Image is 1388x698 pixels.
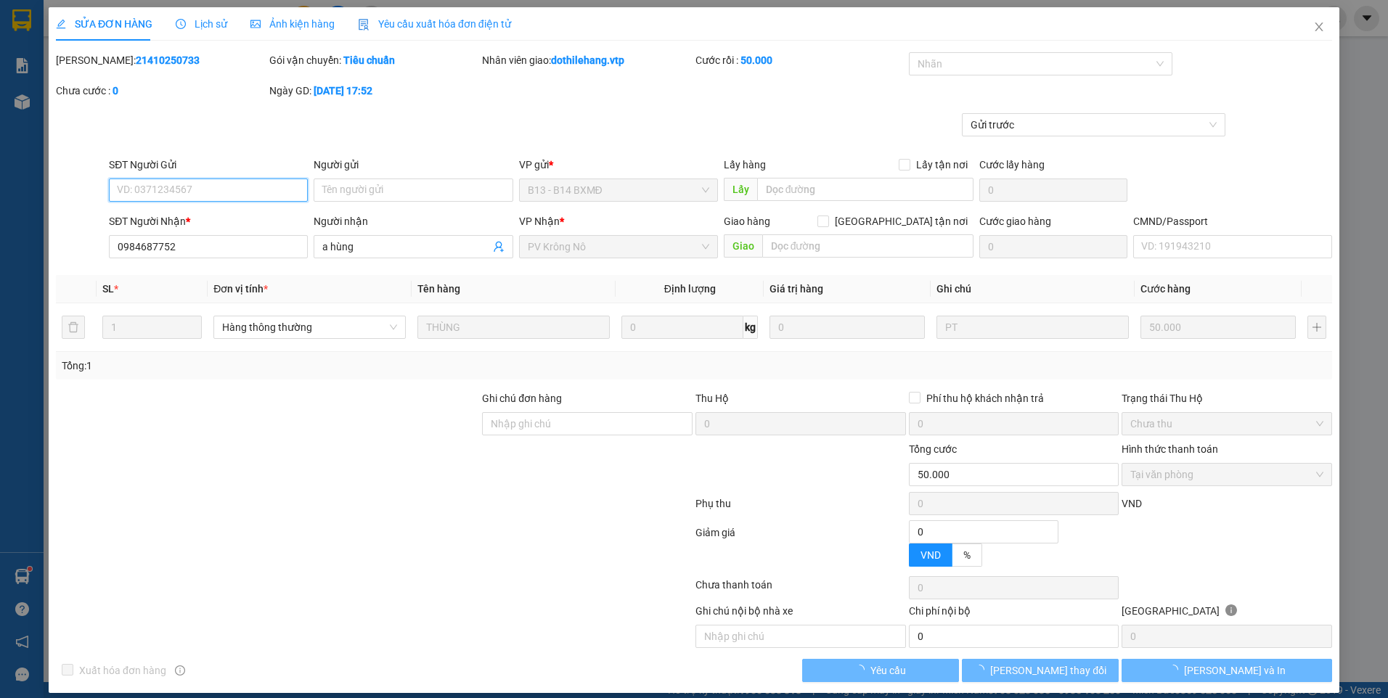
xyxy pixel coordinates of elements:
div: Cước rồi : [695,52,906,68]
div: Người gửi [314,157,513,173]
span: user-add [493,241,505,252]
span: B13 - B14 BXMĐ [528,179,709,201]
b: [DATE] 17:52 [314,85,372,97]
span: PV Krông Nô [528,236,709,258]
span: Giá trị hàng [769,283,823,295]
span: Giao hàng [724,215,770,227]
span: loading [974,665,990,675]
span: PV Krông Nô [49,102,91,110]
label: Ghi chú đơn hàng [482,393,562,404]
span: VND [1122,498,1142,509]
div: Ngày GD: [269,83,480,99]
span: Lịch sử [176,18,227,30]
input: Ghi Chú [936,316,1129,339]
span: VP Nhận [519,215,560,227]
strong: CÔNG TY TNHH [GEOGRAPHIC_DATA] 214 QL13 - P.26 - Q.BÌNH THẠNH - TP HCM 1900888606 [38,23,118,78]
input: Dọc đường [762,234,974,258]
span: Tại văn phòng [1130,464,1323,485]
span: Định lượng [664,283,716,295]
div: Trạng thái Thu Hộ [1122,390,1332,406]
span: % [963,549,971,561]
span: Cước hàng [1140,283,1191,295]
b: 0 [113,85,118,97]
span: Hàng thông thường [222,316,397,338]
span: Đơn vị tính [213,283,268,295]
button: [PERSON_NAME] thay đổi [962,659,1119,682]
span: picture [250,19,261,29]
b: dothilehang.vtp [551,54,624,66]
div: Chưa cước : [56,83,266,99]
div: Phụ thu [694,496,907,521]
span: Lấy [724,178,757,201]
span: [PERSON_NAME] thay đổi [990,662,1106,678]
input: 0 [769,316,925,339]
span: [GEOGRAPHIC_DATA] tận nơi [829,213,973,229]
span: close [1313,21,1325,33]
span: Phí thu hộ khách nhận trả [920,390,1050,406]
span: Giao [724,234,762,258]
span: VND [920,549,941,561]
span: SL [102,283,114,295]
span: Nơi gửi: [15,101,30,122]
span: info-circle [175,665,185,676]
div: SĐT Người Gửi [109,157,308,173]
div: [GEOGRAPHIC_DATA] [1122,603,1332,625]
span: Nơi nhận: [111,101,134,122]
span: Lấy tận nơi [910,157,973,173]
span: Tên hàng [417,283,460,295]
div: Chưa thanh toán [694,577,907,602]
span: Yêu cầu [870,662,906,678]
span: KN10250246 [146,54,205,65]
label: Hình thức thanh toán [1122,443,1218,455]
span: Lấy hàng [724,159,766,171]
button: [PERSON_NAME] và In [1122,659,1332,682]
span: PV Bình Dương [146,105,195,113]
div: CMND/Passport [1133,213,1332,229]
div: Tổng: 1 [62,358,536,374]
span: Yêu cầu xuất hóa đơn điện tử [358,18,511,30]
button: delete [62,316,85,339]
div: VP gửi [519,157,718,173]
img: logo [15,33,33,69]
strong: BIÊN NHẬN GỬI HÀNG HOÁ [50,87,168,98]
span: Xuất hóa đơn hàng [73,662,172,678]
input: Nhập ghi chú [695,625,906,648]
input: Dọc đường [757,178,974,201]
input: Cước giao hàng [979,235,1127,258]
div: Chi phí nội bộ [909,603,1119,625]
div: Nhân viên giao: [482,52,693,68]
span: SỬA ĐƠN HÀNG [56,18,152,30]
span: 09:19:31 [DATE] [138,65,205,76]
span: clock-circle [176,19,186,29]
div: SĐT Người Nhận [109,213,308,229]
input: 0 [1140,316,1296,339]
div: Người nhận [314,213,513,229]
b: Tiêu chuẩn [343,54,395,66]
button: Close [1299,7,1339,48]
div: [PERSON_NAME]: [56,52,266,68]
input: VD: Bàn, Ghế [417,316,610,339]
span: kg [743,316,758,339]
span: edit [56,19,66,29]
b: 21410250733 [136,54,200,66]
div: Gói vận chuyển: [269,52,480,68]
span: [PERSON_NAME] và In [1184,662,1286,678]
div: Ghi chú nội bộ nhà xe [695,603,906,625]
span: loading [1168,665,1184,675]
b: 50.000 [740,54,772,66]
span: Ảnh kiện hàng [250,18,335,30]
div: Giảm giá [694,525,907,573]
span: loading [854,665,870,675]
span: Gửi trước [971,114,1217,136]
button: Yêu cầu [802,659,959,682]
th: Ghi chú [931,275,1135,303]
button: plus [1307,316,1326,339]
label: Cước lấy hàng [979,159,1045,171]
span: Tổng cước [909,443,957,455]
label: Cước giao hàng [979,215,1051,227]
span: Thu Hộ [695,393,729,404]
span: info-circle [1225,604,1237,616]
img: icon [358,19,370,30]
span: Chưa thu [1130,413,1323,435]
input: Cước lấy hàng [979,178,1127,202]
